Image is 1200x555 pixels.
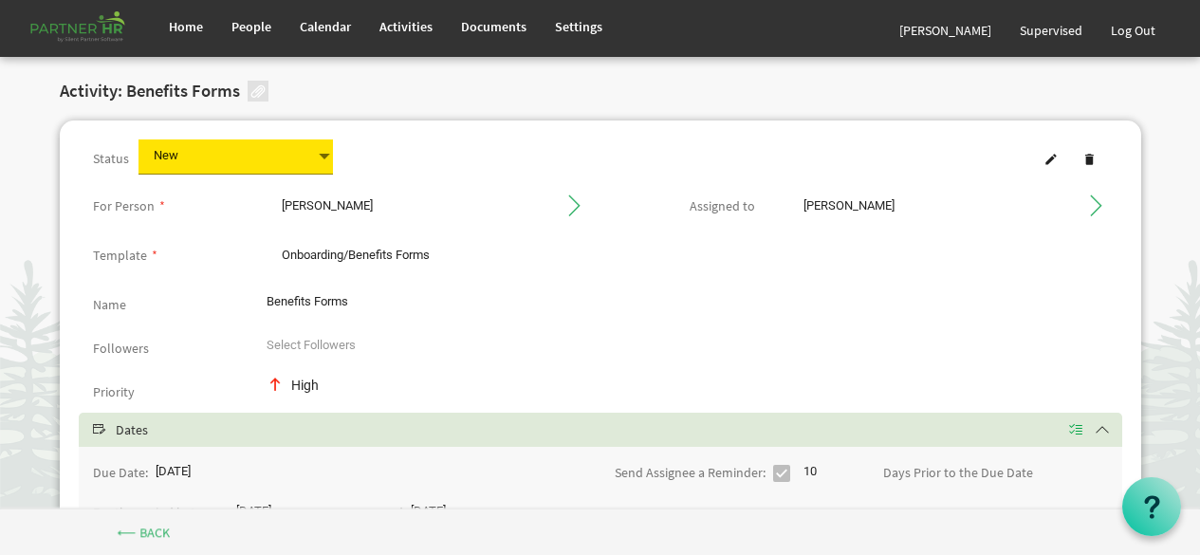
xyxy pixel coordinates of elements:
label: For the period between: [93,506,229,520]
a: Supervised [1006,4,1097,57]
span: Home [169,18,203,35]
label: Followers [93,342,149,356]
a: Delete Activity [1070,145,1108,173]
label: Send Assignee a Reminder: [615,466,766,480]
span: Select [93,423,106,436]
a: Log Out [1097,4,1170,57]
label: This is the person assigned to work on the activity [690,199,755,213]
label: Days Prior to the Due Date [883,466,1033,480]
span: Calendar [300,18,351,35]
label: This is the person that the activity is about [93,199,155,213]
span: People [231,18,271,35]
label: Template [93,249,147,263]
h2: Activity: Benefits Forms [60,82,240,102]
span: Go to Person's profile [563,194,581,212]
span: Activities [379,18,433,35]
h5: Dates [93,422,1136,437]
a: ⟵ Back [89,515,198,549]
label: Name [93,298,126,312]
label: and [381,506,403,520]
label: Priority [93,385,135,399]
label: Due Date: [93,466,148,480]
span: Documents [461,18,526,35]
label: Status [93,152,129,166]
span: Settings [555,18,602,35]
span: Go to Person's profile [1085,194,1102,212]
a: [PERSON_NAME] [885,4,1006,57]
span: Supervised [1020,22,1082,39]
div: High [267,376,409,396]
img: priority-high.png [267,376,291,393]
a: Edit Activity [1032,145,1070,173]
